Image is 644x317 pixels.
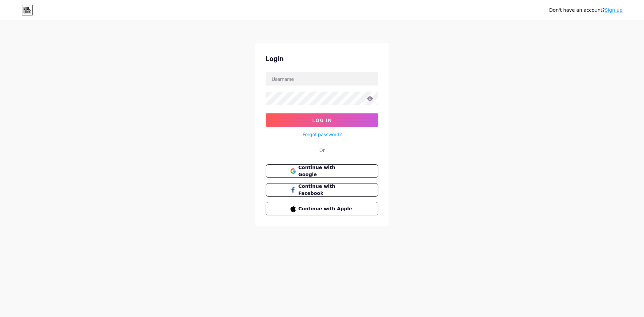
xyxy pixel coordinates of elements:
input: Username [266,72,378,86]
button: Continue with Facebook [266,183,378,197]
a: Sign up [605,7,623,13]
span: Log In [312,117,332,123]
button: Continue with Google [266,164,378,178]
span: Continue with Apple [299,205,354,212]
a: Forgot password? [303,131,342,138]
span: Continue with Facebook [299,183,354,197]
div: Don't have an account? [549,7,623,14]
div: Login [266,54,378,64]
div: Or [319,147,325,154]
button: Continue with Apple [266,202,378,215]
button: Log In [266,113,378,127]
span: Continue with Google [299,164,354,178]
